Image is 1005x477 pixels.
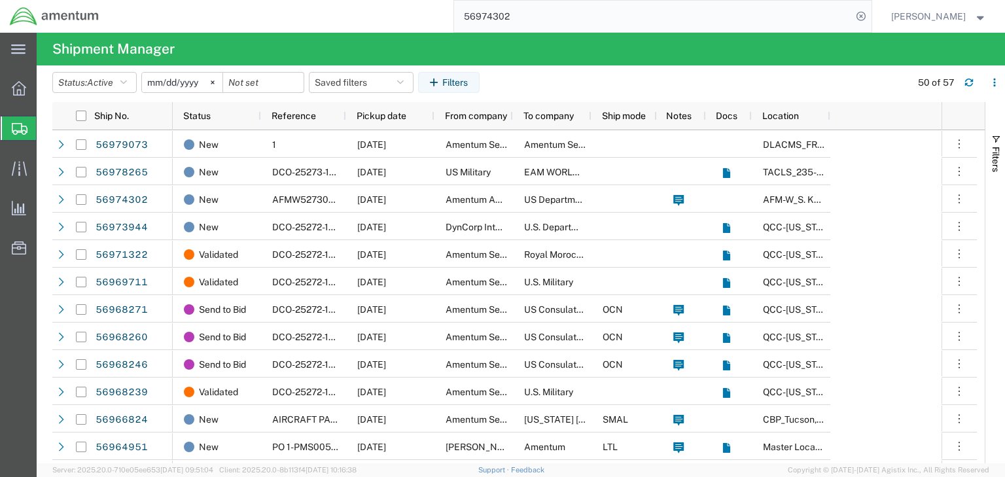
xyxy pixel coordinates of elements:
span: U.S. Department of Defense [524,222,642,232]
span: New [199,213,219,241]
span: New [199,131,219,158]
span: QCC-Texas [763,277,836,287]
span: From company [445,111,507,121]
span: Master Location [763,442,831,452]
span: Amentum Services, Inc. [446,359,544,370]
span: AFM-W_S. Korea [763,194,833,205]
a: 56968246 [95,355,149,376]
span: 09/30/2025 [357,442,386,452]
img: logo [9,7,99,26]
a: 56973944 [95,217,149,238]
span: DCO-25272-168848 [272,277,358,287]
span: DCO-25272-168842 [272,304,357,315]
span: DLACMS_FRCSW_North Island (UA0108) [763,139,936,150]
span: Status [183,111,211,121]
span: Filters [991,147,1001,172]
span: Reference [272,111,316,121]
span: New [199,158,219,186]
span: Amentum Services, Inc [446,414,542,425]
span: DCO-25272-168852 [272,249,357,260]
span: Validated [199,268,238,296]
input: Not set [223,73,304,92]
button: Saved filters [309,72,414,93]
span: 09/29/2025 [357,222,386,232]
span: DCO-25272-168839 [272,387,358,397]
span: To company [523,111,574,121]
span: Client: 2025.20.0-8b113f4 [219,466,357,474]
input: Search for shipment number, reference number [454,1,852,32]
span: Validated [199,378,238,406]
button: Filters [418,72,480,93]
span: 09/29/2025 [357,249,386,260]
span: DCO-25272-168841 [272,332,356,342]
span: New [199,406,219,433]
a: Support [478,466,511,474]
span: Send to Bid [199,351,246,378]
span: Send to Bid [199,296,246,323]
span: QCC-Texas [763,249,836,260]
span: US Department of Defense [524,194,638,205]
span: NEBRASKA ARMES AVIATION, LLC [524,414,714,425]
span: U.S. Military [524,387,573,397]
span: 09/29/2025 [357,387,386,397]
span: 09/29/2025 [357,277,386,287]
button: Status:Active [52,72,137,93]
span: Amentum Services, Inc. [446,277,544,287]
a: 56964951 [95,437,149,458]
span: 10/07/2025 [357,304,386,315]
span: EAM WORLDWIDE [524,167,603,177]
span: QCC-Texas [763,332,836,342]
span: QCC-Texas [763,222,836,232]
span: CBP_Tucson, AZ_WTU [763,414,912,425]
span: Amentum Services, Inc. [446,332,544,342]
span: OCN [603,332,623,342]
a: 56979073 [95,135,149,156]
span: DCO-25273-168866 [272,167,359,177]
span: Location [762,111,799,121]
span: US Consulate General [524,304,617,315]
span: Copyright © [DATE]-[DATE] Agistix Inc., All Rights Reserved [788,465,989,476]
span: SMAL [603,414,628,425]
a: 56978265 [95,162,149,183]
span: 10/07/2025 [357,332,386,342]
span: New [199,433,219,461]
span: [DATE] 09:51:04 [160,466,213,474]
span: Amentum [524,442,565,452]
a: 56966824 [95,410,149,431]
a: 56971322 [95,245,149,266]
a: 56968260 [95,327,149,348]
span: Royal Moroccan Air Force [524,249,632,260]
a: Feedback [511,466,544,474]
span: 09/29/2025 [357,414,386,425]
span: US Military [446,167,491,177]
span: Notes [666,111,692,121]
span: 1 [272,139,276,150]
span: OCN [603,359,623,370]
span: Send to Bid [199,323,246,351]
span: AFMW52730001 [272,194,344,205]
div: 50 of 57 [918,76,954,90]
span: 09/30/2025 [357,139,386,150]
a: 56974302 [95,190,149,211]
span: QCC-Texas [763,304,836,315]
a: 56968271 [95,300,149,321]
span: DCO-25272-168840 [272,359,358,370]
span: Amentum AFM-W Alaska [446,194,571,205]
span: Amentum Services, Inc. [446,387,544,397]
button: [PERSON_NAME] [890,9,987,24]
h4: Shipment Manager [52,33,175,65]
span: DynCorp International LLC [446,222,557,232]
span: Pickup date [357,111,406,121]
span: US Consulate General [524,359,617,370]
span: OCN [603,304,623,315]
span: LTL [603,442,618,452]
span: 10/07/2025 [357,359,386,370]
span: QCC-Texas [763,387,836,397]
input: Not set [142,73,222,92]
span: [DATE] 10:16:38 [306,466,357,474]
span: AIRCRAFT PARTS 22718 [272,414,375,425]
span: Active [87,77,113,88]
span: Amentum Services, Inc. [446,139,544,150]
span: Chris Haes [891,9,966,24]
span: Validated [199,241,238,268]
